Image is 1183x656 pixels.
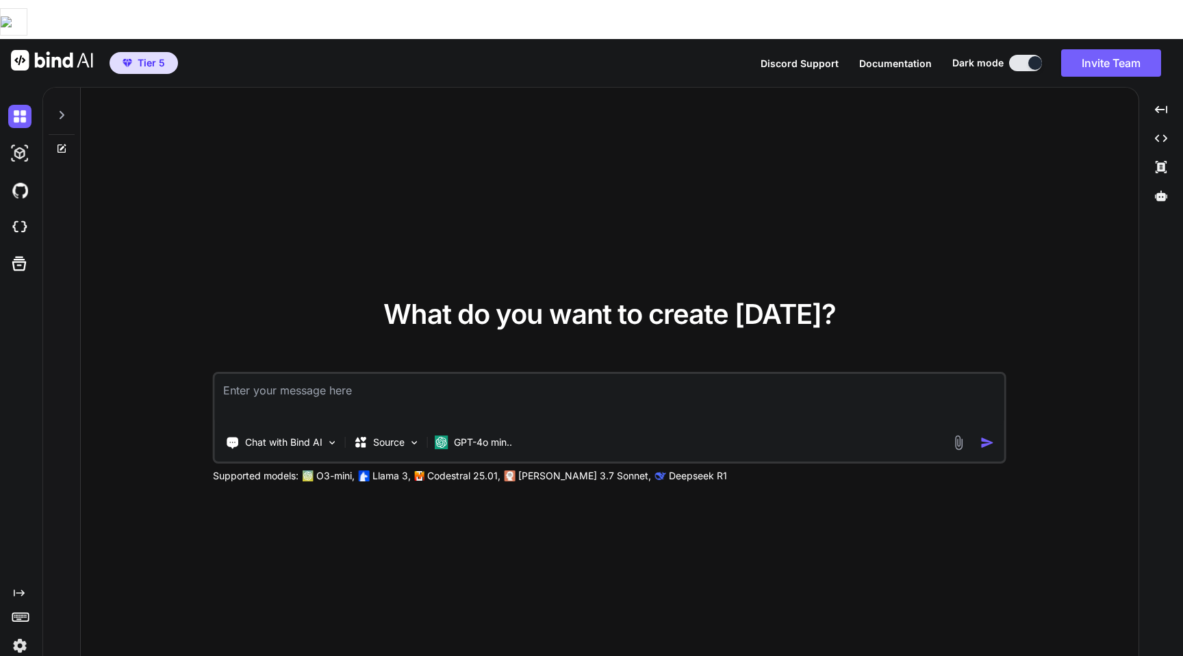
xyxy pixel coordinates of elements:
img: githubDark [8,179,31,202]
span: Tier 5 [138,56,165,70]
span: Discord Support [761,58,839,69]
img: icon [980,436,995,450]
img: GPT-4 [303,470,314,481]
img: claude [505,470,516,481]
p: Supported models: [213,469,298,483]
img: Pick Models [409,437,420,449]
img: Mistral-AI [415,471,424,481]
img: Bind AI [11,50,93,71]
img: darkChat [8,105,31,128]
img: Pick Tools [327,437,338,449]
img: darkAi-studio [8,142,31,165]
span: Dark mode [952,56,1004,70]
button: Discord Support [761,56,839,71]
p: [PERSON_NAME] 3.7 Sonnet, [518,469,651,483]
img: Llama2 [359,470,370,481]
img: premium [123,59,132,67]
button: premiumTier 5 [110,52,178,74]
p: Chat with Bind AI [245,436,322,449]
button: Documentation [859,56,932,71]
img: claude [655,470,666,481]
p: Deepseek R1 [669,469,727,483]
p: O3-mini, [316,469,355,483]
button: Invite Team [1061,49,1161,77]
p: Source [373,436,405,449]
span: What do you want to create [DATE]? [383,297,836,331]
p: GPT-4o min.. [454,436,512,449]
p: Codestral 25.01, [427,469,500,483]
span: Documentation [859,58,932,69]
img: attachment [951,435,967,451]
img: cloudideIcon [8,216,31,239]
img: GPT-4o mini [435,436,448,449]
p: Llama 3, [372,469,411,483]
